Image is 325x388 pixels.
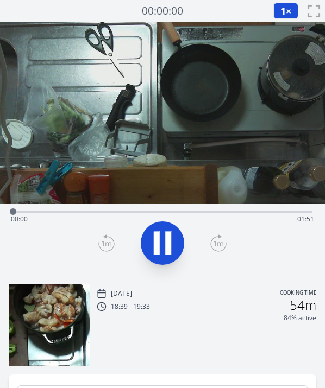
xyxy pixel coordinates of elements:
span: 01:51 [297,214,314,224]
img: 250924093959_thumb.jpeg [9,284,90,366]
p: [DATE] [111,289,132,298]
p: Cooking time [280,289,316,298]
p: 18:39 - 19:33 [111,302,150,311]
span: 1 [280,4,286,17]
a: 00:00:00 [142,3,183,19]
p: 84% active [284,314,316,322]
h2: 54m [290,298,316,311]
button: 1× [273,3,298,19]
